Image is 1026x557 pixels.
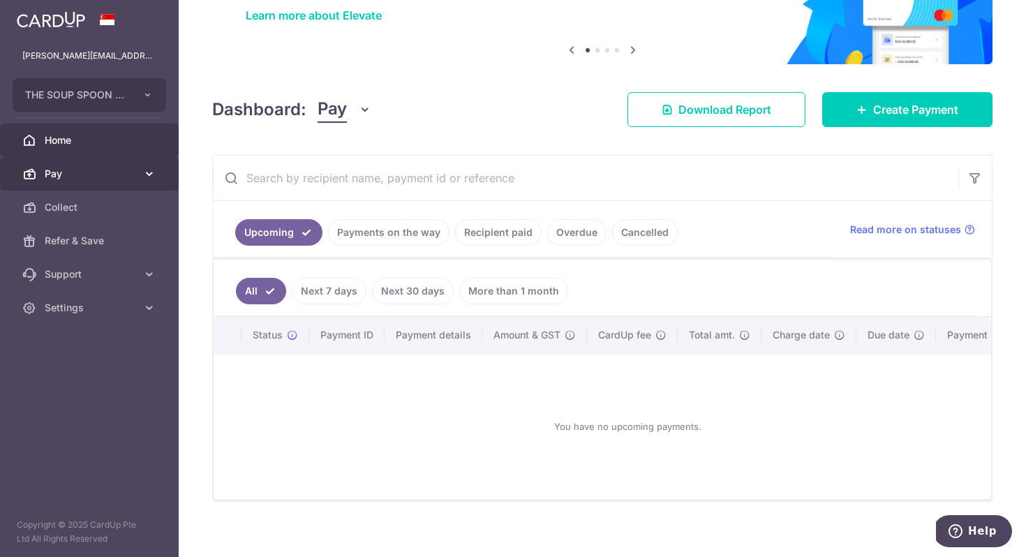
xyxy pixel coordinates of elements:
[612,219,678,246] a: Cancelled
[236,278,286,304] a: All
[385,317,482,353] th: Payment details
[253,328,283,342] span: Status
[45,200,137,214] span: Collect
[455,219,542,246] a: Recipient paid
[45,267,137,281] span: Support
[45,301,137,315] span: Settings
[318,96,347,123] span: Pay
[627,92,805,127] a: Download Report
[213,156,958,200] input: Search by recipient name, payment id or reference
[372,278,454,304] a: Next 30 days
[773,328,830,342] span: Charge date
[873,101,958,118] span: Create Payment
[493,328,560,342] span: Amount & GST
[246,8,382,22] a: Learn more about Elevate
[230,365,1025,488] div: You have no upcoming payments.
[547,219,607,246] a: Overdue
[850,223,961,237] span: Read more on statuses
[459,278,568,304] a: More than 1 month
[45,234,137,248] span: Refer & Save
[598,328,651,342] span: CardUp fee
[850,223,975,237] a: Read more on statuses
[328,219,449,246] a: Payments on the way
[678,101,771,118] span: Download Report
[822,92,992,127] a: Create Payment
[318,96,371,123] button: Pay
[292,278,366,304] a: Next 7 days
[25,88,128,102] span: THE SOUP SPOON PTE LTD
[936,515,1012,550] iframe: Opens a widget where you can find more information
[689,328,735,342] span: Total amt.
[868,328,909,342] span: Due date
[235,219,322,246] a: Upcoming
[45,167,137,181] span: Pay
[309,317,385,353] th: Payment ID
[13,78,166,112] button: THE SOUP SPOON PTE LTD
[45,133,137,147] span: Home
[22,49,156,63] p: [PERSON_NAME][EMAIL_ADDRESS][PERSON_NAME][DOMAIN_NAME]
[212,97,306,122] h4: Dashboard:
[17,11,85,28] img: CardUp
